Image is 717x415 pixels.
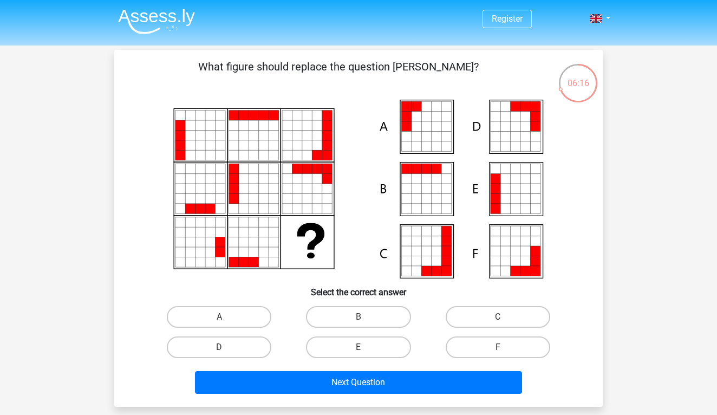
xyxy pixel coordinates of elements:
a: Register [492,14,523,24]
label: B [306,306,410,328]
p: What figure should replace the question [PERSON_NAME]? [132,59,545,91]
label: C [446,306,550,328]
label: E [306,336,410,358]
button: Next Question [195,371,523,394]
label: F [446,336,550,358]
label: A [167,306,271,328]
div: 06:16 [558,63,598,90]
label: D [167,336,271,358]
h6: Select the correct answer [132,278,585,297]
img: Assessly [118,9,195,34]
